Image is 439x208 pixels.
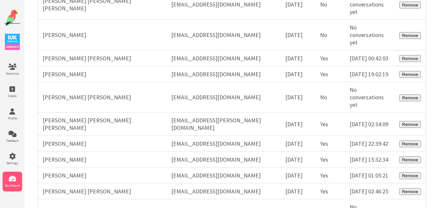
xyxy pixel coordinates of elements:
td: [DATE] [280,152,315,167]
td: [EMAIL_ADDRESS][DOMAIN_NAME] [166,136,280,152]
td: [DATE] 00:42:03 [345,50,394,66]
button: Remove [399,172,421,179]
span: Profile [3,116,22,120]
td: [DATE] [280,82,315,113]
button: Remove [399,2,421,8]
td: No conversations yet [345,20,394,50]
td: Yes [315,113,345,136]
span: Create [3,94,22,98]
td: No [315,20,345,50]
td: [PERSON_NAME] [PERSON_NAME] [38,50,167,66]
td: [EMAIL_ADDRESS][DOMAIN_NAME] [166,167,280,183]
td: [DATE] 02:34:09 [345,113,394,136]
td: [PERSON_NAME] [PERSON_NAME] [38,183,167,199]
button: Remove [399,188,421,195]
td: [EMAIL_ADDRESS][DOMAIN_NAME] [166,20,280,50]
td: [EMAIL_ADDRESS][DOMAIN_NAME] [166,82,280,113]
td: [DATE] [280,136,315,152]
button: Remove [399,121,421,128]
td: [DATE] 19:02:19 [345,66,394,82]
td: [EMAIL_ADDRESS][DOMAIN_NAME] [166,66,280,82]
span: Scenarios [3,71,22,76]
td: Yes [315,183,345,199]
button: Remove [399,55,421,62]
td: [DATE] [280,20,315,50]
td: [DATE] 15:32:34 [345,152,394,167]
td: [PERSON_NAME] [38,167,167,183]
td: Yes [315,136,345,152]
span: Dashboard [3,183,22,188]
td: [PERSON_NAME] [38,136,167,152]
td: [DATE] [280,183,315,199]
td: [EMAIL_ADDRESS][DOMAIN_NAME] [166,152,280,167]
span: Settings [3,161,22,165]
img: Website Logo [4,10,20,26]
td: [PERSON_NAME] [PERSON_NAME] [PERSON_NAME] [38,113,167,136]
td: Yes [315,66,345,82]
td: Yes [315,152,345,167]
td: [DATE] 02:46:25 [345,183,394,199]
td: [PERSON_NAME] [38,20,167,50]
td: No [315,82,345,113]
td: [EMAIL_ADDRESS][DOMAIN_NAME] [166,183,280,199]
td: Yes [315,167,345,183]
td: [DATE] [280,167,315,183]
td: [DATE] 01:05:21 [345,167,394,183]
td: [DATE] [280,50,315,66]
td: [DATE] 22:39:42 [345,136,394,152]
button: Remove [399,156,421,163]
td: Yes [315,50,345,66]
td: No conversations yet [345,82,394,113]
td: [EMAIL_ADDRESS][DOMAIN_NAME] [166,50,280,66]
span: Feedback [3,139,22,143]
button: Remove [399,32,421,39]
button: Remove [399,71,421,78]
td: [PERSON_NAME] [38,66,167,82]
td: [DATE] [280,113,315,136]
button: Remove [399,141,421,147]
img: IUK Logo [5,34,20,50]
td: [PERSON_NAME] [PERSON_NAME] [38,82,167,113]
td: [DATE] [280,66,315,82]
button: Remove [399,94,421,101]
td: [EMAIL_ADDRESS][PERSON_NAME][DOMAIN_NAME] [166,113,280,136]
td: [PERSON_NAME] [38,152,167,167]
